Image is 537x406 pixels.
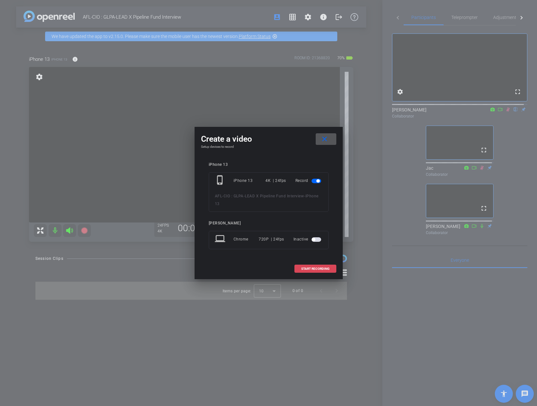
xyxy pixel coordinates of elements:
[321,135,329,143] mat-icon: close
[209,221,329,226] div: [PERSON_NAME]
[293,233,322,245] div: Inactive
[215,175,226,186] mat-icon: phone_iphone
[215,194,304,198] span: AFL-CIO : GLPA-LEAD X Pipeline Fund Interview
[215,194,319,206] span: iPhone 13
[215,233,226,245] mat-icon: laptop
[201,145,336,149] h4: Setup devices to record
[265,175,286,186] div: 4K | 24fps
[294,265,336,273] button: START RECORDING
[201,133,336,145] div: Create a video
[234,233,259,245] div: Chrome
[234,175,266,186] div: iPhone 13
[209,162,329,167] div: iPhone 13
[259,233,284,245] div: 720P | 24fps
[301,267,330,270] span: START RECORDING
[304,194,305,198] span: -
[295,175,322,186] div: Record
